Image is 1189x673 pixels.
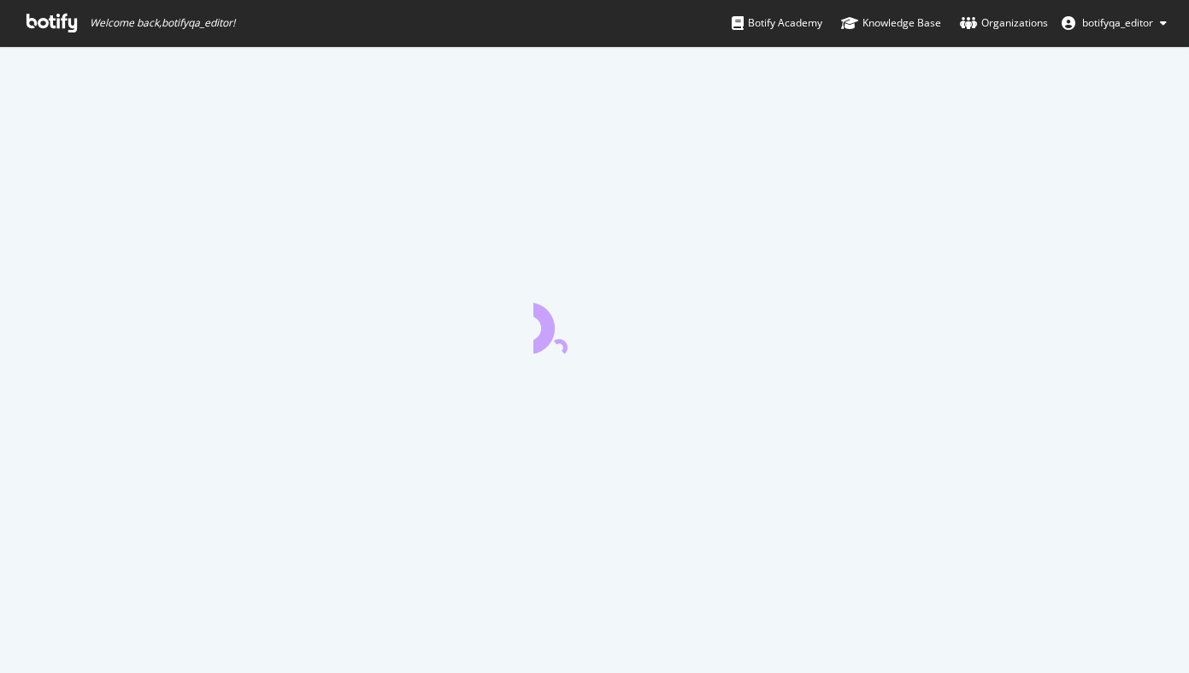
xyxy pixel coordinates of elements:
button: botifyqa_editor [1048,9,1180,37]
div: Knowledge Base [841,15,941,32]
div: Organizations [960,15,1048,32]
span: Welcome back, botifyqa_editor ! [90,16,235,30]
div: Botify Academy [732,15,822,32]
span: botifyqa_editor [1082,15,1153,30]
